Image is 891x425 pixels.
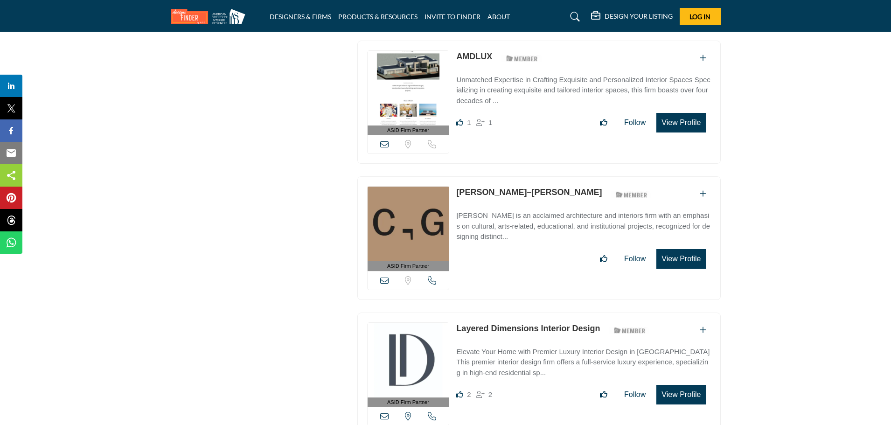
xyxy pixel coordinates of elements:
[456,391,463,398] i: Likes
[456,341,710,378] a: Elevate Your Home with Premier Luxury Interior Design in [GEOGRAPHIC_DATA] This premier interior ...
[689,13,710,21] span: Log In
[456,69,710,106] a: Unmatched Expertise in Crafting Exquisite and Personalized Interior Spaces Specializing in creati...
[700,54,706,62] a: Add To List
[594,385,613,404] button: Like listing
[618,250,652,268] button: Follow
[561,9,586,24] a: Search
[609,325,651,336] img: ASID Members Badge Icon
[605,12,673,21] h5: DESIGN YOUR LISTING
[501,53,543,64] img: ASID Members Badge Icon
[656,249,706,269] button: View Profile
[368,187,449,271] a: ASID Firm Partner
[700,190,706,198] a: Add To List
[456,52,492,61] a: AMDLUX
[594,113,613,132] button: Like listing
[425,13,480,21] a: INVITE TO FINDER
[338,13,418,21] a: PRODUCTS & RESOURCES
[467,118,471,126] span: 1
[368,323,449,407] a: ASID Firm Partner
[387,398,429,406] span: ASID Firm Partner
[700,326,706,334] a: Add To List
[618,113,652,132] button: Follow
[368,187,449,261] img: Chu–Gooding
[656,113,706,132] button: View Profile
[270,13,331,21] a: DESIGNERS & FIRMS
[368,323,449,397] img: Layered Dimensions Interior Design
[171,9,250,24] img: Site Logo
[368,51,449,125] img: AMDLUX
[456,322,600,335] p: Layered Dimensions Interior Design
[456,205,710,242] a: [PERSON_NAME] is an acclaimed architecture and interiors firm with an emphasis on cultural, arts-...
[456,186,602,199] p: Chu–Gooding
[456,188,602,197] a: [PERSON_NAME]–[PERSON_NAME]
[476,117,492,128] div: Followers
[680,8,721,25] button: Log In
[618,385,652,404] button: Follow
[387,126,429,134] span: ASID Firm Partner
[456,119,463,126] i: Like
[487,13,510,21] a: ABOUT
[591,11,673,22] div: DESIGN YOUR LISTING
[456,50,492,63] p: AMDLUX
[476,389,492,400] div: Followers
[467,390,471,398] span: 2
[456,75,710,106] p: Unmatched Expertise in Crafting Exquisite and Personalized Interior Spaces Specializing in creati...
[488,118,492,126] span: 1
[456,210,710,242] p: [PERSON_NAME] is an acclaimed architecture and interiors firm with an emphasis on cultural, arts-...
[456,324,600,333] a: Layered Dimensions Interior Design
[611,188,653,200] img: ASID Members Badge Icon
[368,51,449,135] a: ASID Firm Partner
[594,250,613,268] button: Like listing
[387,262,429,270] span: ASID Firm Partner
[656,385,706,404] button: View Profile
[456,347,710,378] p: Elevate Your Home with Premier Luxury Interior Design in [GEOGRAPHIC_DATA] This premier interior ...
[488,390,492,398] span: 2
